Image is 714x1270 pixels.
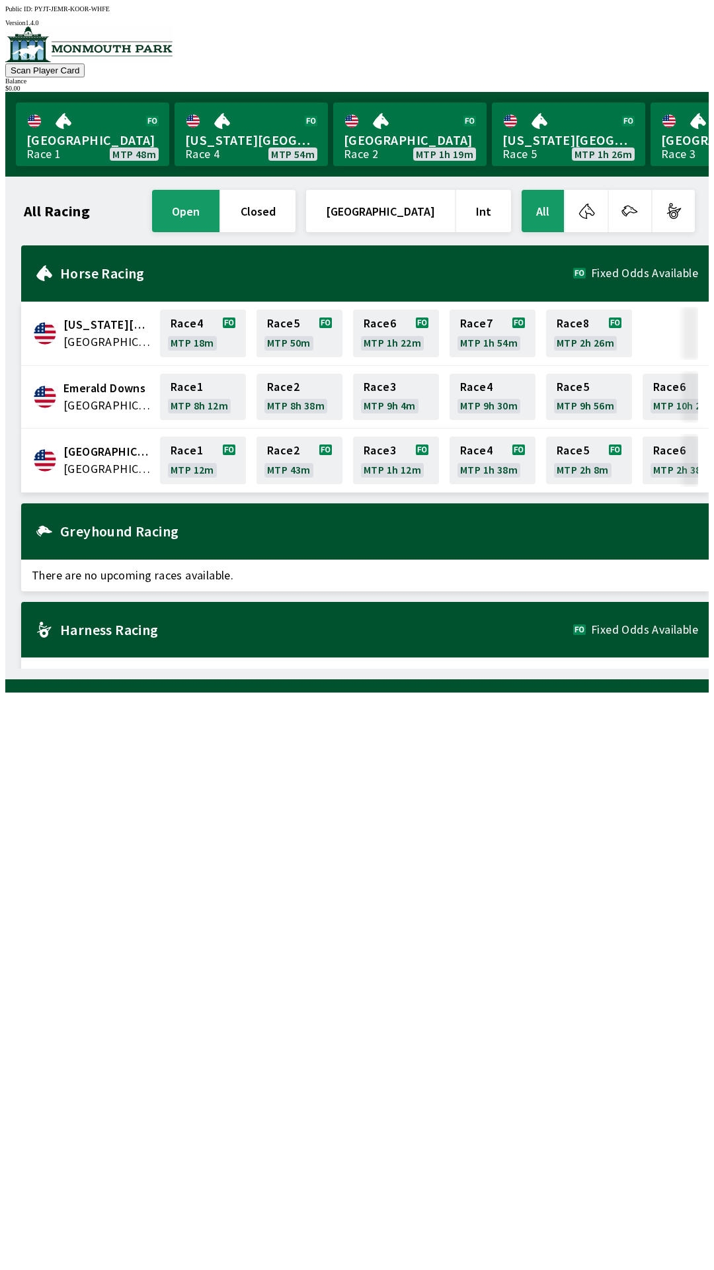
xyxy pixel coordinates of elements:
a: [US_STATE][GEOGRAPHIC_DATA]Race 5MTP 1h 26m [492,103,645,166]
span: MTP 1h 12m [364,464,421,475]
span: Race 8 [557,318,589,329]
span: Race 5 [267,318,299,329]
h2: Horse Racing [60,268,573,278]
a: Race4MTP 1h 38m [450,437,535,484]
span: Delaware Park [63,316,152,333]
img: venue logo [5,26,173,62]
span: Race 5 [557,382,589,392]
span: Race 5 [557,445,589,456]
a: Race3MTP 1h 12m [353,437,439,484]
span: United States [63,460,152,478]
a: Race1MTP 12m [160,437,246,484]
span: There are no upcoming races available. [21,657,709,689]
span: MTP 2h 38m [653,464,711,475]
a: Race7MTP 1h 54m [450,310,535,357]
a: Race4MTP 18m [160,310,246,357]
span: [GEOGRAPHIC_DATA] [26,132,159,149]
span: Race 2 [267,445,299,456]
span: MTP 2h 26m [557,337,614,348]
span: There are no upcoming races available. [21,560,709,591]
span: MTP 9h 4m [364,400,416,411]
span: MTP 18m [171,337,214,348]
div: $ 0.00 [5,85,709,92]
div: Race 3 [661,149,695,159]
span: MTP 12m [171,464,214,475]
div: Race 4 [185,149,219,159]
div: Race 5 [502,149,537,159]
span: Fixed Odds Available [591,624,698,635]
span: MTP 48m [112,149,156,159]
span: Race 6 [653,382,686,392]
span: MTP 1h 54m [460,337,518,348]
div: Race 2 [344,149,378,159]
button: closed [221,190,296,232]
a: Race4MTP 9h 30m [450,374,535,420]
button: open [152,190,219,232]
a: Race8MTP 2h 26m [546,310,632,357]
button: Scan Player Card [5,63,85,77]
h2: Greyhound Racing [60,526,698,536]
span: Race 4 [460,382,493,392]
a: Race5MTP 2h 8m [546,437,632,484]
span: United States [63,397,152,414]
div: Race 1 [26,149,61,159]
span: Race 6 [653,445,686,456]
span: Emerald Downs [63,380,152,397]
span: Race 3 [364,382,396,392]
div: Version 1.4.0 [5,19,709,26]
a: [GEOGRAPHIC_DATA]Race 1MTP 48m [16,103,169,166]
span: Fixed Odds Available [591,268,698,278]
span: Race 4 [460,445,493,456]
a: Race2MTP 43m [257,437,342,484]
a: [US_STATE][GEOGRAPHIC_DATA]Race 4MTP 54m [175,103,328,166]
div: Balance [5,77,709,85]
span: Race 2 [267,382,299,392]
span: United States [63,333,152,351]
a: Race6MTP 1h 22m [353,310,439,357]
button: [GEOGRAPHIC_DATA] [306,190,455,232]
a: Race5MTP 50m [257,310,342,357]
span: Race 4 [171,318,203,329]
span: MTP 9h 30m [460,400,518,411]
span: Race 1 [171,382,203,392]
h2: Harness Racing [60,624,573,635]
div: Public ID: [5,5,709,13]
a: Race1MTP 8h 12m [160,374,246,420]
span: MTP 8h 12m [171,400,228,411]
span: Race 1 [171,445,203,456]
span: Monmouth Park [63,443,152,460]
span: MTP 2h 8m [557,464,609,475]
span: MTP 1h 19m [416,149,473,159]
span: MTP 54m [271,149,315,159]
a: [GEOGRAPHIC_DATA]Race 2MTP 1h 19m [333,103,487,166]
span: [US_STATE][GEOGRAPHIC_DATA] [502,132,635,149]
span: MTP 1h 38m [460,464,518,475]
span: MTP 43m [267,464,311,475]
span: [US_STATE][GEOGRAPHIC_DATA] [185,132,317,149]
span: MTP 8h 38m [267,400,325,411]
a: Race5MTP 9h 56m [546,374,632,420]
a: Race2MTP 8h 38m [257,374,342,420]
span: MTP 9h 56m [557,400,614,411]
a: Race3MTP 9h 4m [353,374,439,420]
button: Int [456,190,511,232]
span: PYJT-JEMR-KOOR-WHFE [34,5,110,13]
span: Race 7 [460,318,493,329]
button: All [522,190,564,232]
span: [GEOGRAPHIC_DATA] [344,132,476,149]
span: Race 6 [364,318,396,329]
span: MTP 1h 26m [575,149,632,159]
span: Race 3 [364,445,396,456]
h1: All Racing [24,206,90,216]
span: MTP 50m [267,337,311,348]
span: MTP 1h 22m [364,337,421,348]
